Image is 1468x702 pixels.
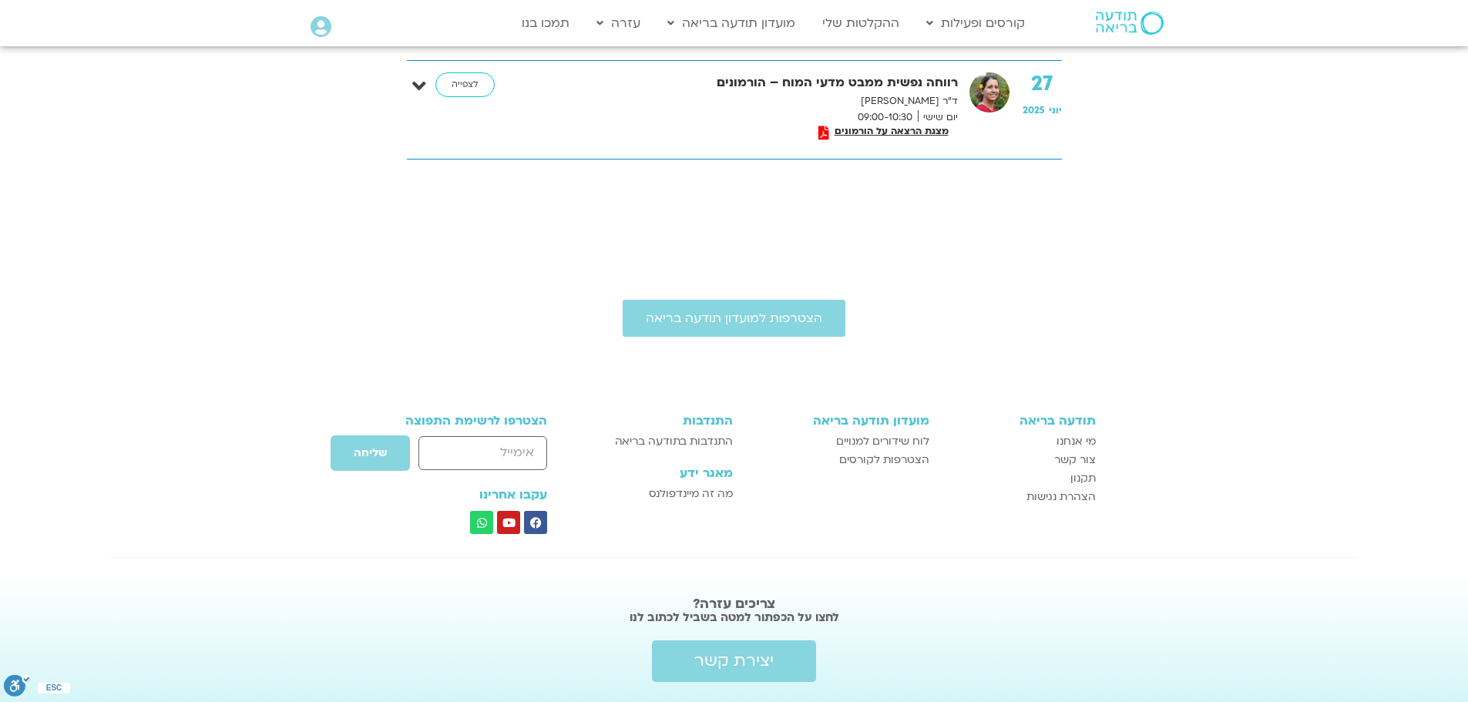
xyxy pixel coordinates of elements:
[945,432,1096,451] a: מי אנחנו
[1054,451,1096,469] span: צור קשר
[553,93,958,109] p: ד"ר [PERSON_NAME]
[623,300,845,337] a: הצטרפות למועדון תודעה בריאה
[330,435,411,472] button: שליחה
[660,8,803,38] a: מועדון תודעה בריאה
[373,435,548,479] form: טופס חדש
[1049,104,1062,116] span: יוני
[918,109,958,126] span: יום שישי
[815,8,907,38] a: ההקלטות שלי
[694,652,774,670] span: יצירת קשר
[829,126,954,136] span: מצגת הרצאה על הורמונים
[1056,432,1096,451] span: מי אנחנו
[590,414,732,428] h3: התנדבות
[1023,104,1045,116] span: 2025
[839,451,929,469] span: הצטרפות לקורסים
[652,640,816,682] a: יצירת קשר
[813,126,954,140] a: מצגת הרצאה על הורמונים
[1096,12,1164,35] img: תודעה בריאה
[748,432,929,451] a: לוח שידורים למנויים
[836,432,929,451] span: לוח שידורים למנויים
[945,451,1096,469] a: צור קשר
[1070,469,1096,488] span: תקנון
[435,72,495,97] a: לצפייה
[945,488,1096,506] a: הצהרת נגישות
[649,485,733,503] span: מה זה מיינדפולנס
[590,432,732,451] a: התנדבות בתודעה בריאה
[354,447,387,459] span: שליחה
[852,109,918,126] span: 09:00-10:30
[553,72,958,93] strong: רווחה נפשית ממבט מדעי המוח – הורמונים
[333,610,1135,625] h2: לחצו על הכפתור למטה בשביל לכתוב לנו
[945,414,1096,428] h3: תודעה בריאה
[418,436,547,469] input: אימייל
[748,414,929,428] h3: מועדון תודעה בריאה
[589,8,648,38] a: עזרה
[615,432,733,451] span: התנדבות בתודעה בריאה
[590,466,732,480] h3: מאגר ידע
[1026,488,1096,506] span: הצהרת נגישות
[590,485,732,503] a: מה זה מיינדפולנס
[514,8,577,38] a: תמכו בנו
[646,311,822,325] span: הצטרפות למועדון תודעה בריאה
[373,414,548,428] h3: הצטרפו לרשימת התפוצה
[945,469,1096,488] a: תקנון
[748,451,929,469] a: הצטרפות לקורסים
[373,488,548,502] h3: עקבו אחרינו
[919,8,1033,38] a: קורסים ופעילות
[1023,72,1062,96] strong: 27
[333,596,1135,612] h2: צריכים עזרה?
